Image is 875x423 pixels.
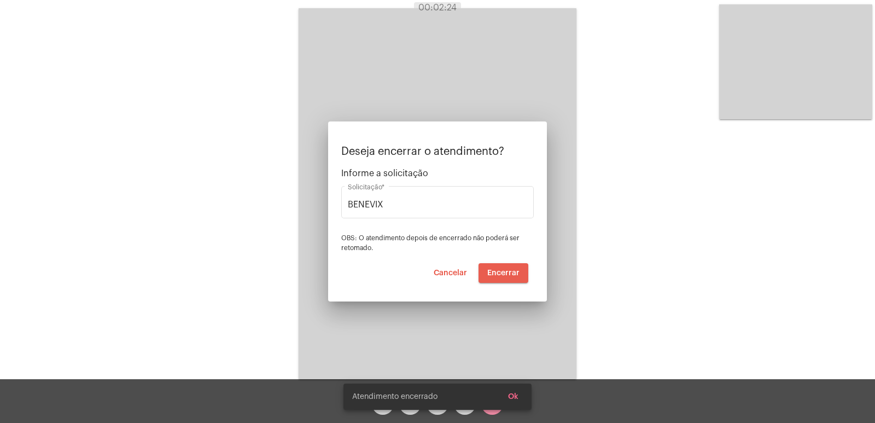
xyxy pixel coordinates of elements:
[479,263,528,283] button: Encerrar
[425,263,476,283] button: Cancelar
[508,393,518,401] span: Ok
[348,200,527,210] input: Buscar solicitação
[341,235,520,251] span: OBS: O atendimento depois de encerrado não poderá ser retomado.
[341,146,534,158] p: Deseja encerrar o atendimento?
[434,269,467,277] span: Cancelar
[418,3,457,12] span: 00:02:24
[341,169,534,178] span: Informe a solicitação
[487,269,520,277] span: Encerrar
[352,391,437,402] span: Atendimento encerrado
